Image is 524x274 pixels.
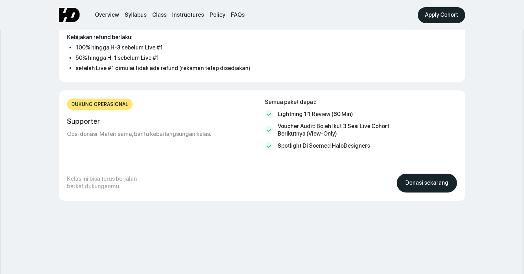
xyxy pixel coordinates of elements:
[76,63,250,74] li: setelah Live #1 dimulai tidak ada refund (rekaman tetap disediakan)
[152,11,166,19] a: Class
[67,32,250,43] p: Kebijakan refund berlaku:
[71,101,128,108] div: Dukung operasional
[67,117,100,126] div: Supporter
[278,111,353,118] div: Lightning 1:1 review (60 min)
[405,179,448,187] div: Donasi sekarang
[231,11,245,19] a: FAQs
[76,53,250,63] li: 50% hingga H-1 sebelum Live #1
[425,11,458,19] div: Apply Cohort
[67,131,211,138] div: Opsi donasi. Materi sama, bantu keberlangsungan kelas.
[76,43,250,53] li: 100% hingga H-3 sebelum Live #1
[397,174,457,193] a: Donasi sekarang
[278,142,370,150] div: Spotlight di socmed HaloDesigners
[278,123,389,138] div: Voucher audit: boleh ikut 3 sesi live cohort berikutnya (view-only)
[172,11,204,19] a: Instructures
[210,11,225,19] a: Policy
[418,7,465,23] a: Apply Cohort
[67,175,137,190] div: Kelas ini bisa terus berjalan berkat dukunganmu.
[95,11,119,19] a: Overview
[125,11,147,19] a: Syllabus
[265,99,317,106] div: Semua paket dapat:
